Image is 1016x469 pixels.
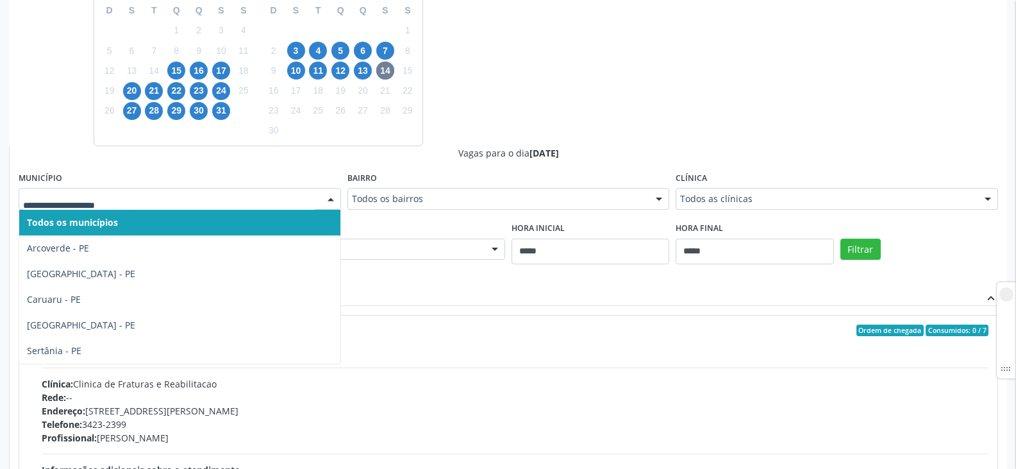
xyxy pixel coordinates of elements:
span: Endereço: [42,405,85,417]
label: Município [19,169,62,189]
span: quarta-feira, 19 de novembro de 2025 [331,82,349,100]
span: quarta-feira, 29 de outubro de 2025 [167,102,185,120]
span: sábado, 22 de novembro de 2025 [399,82,417,100]
span: quinta-feira, 9 de outubro de 2025 [190,42,208,60]
span: quarta-feira, 12 de novembro de 2025 [331,62,349,80]
span: Todos os municípios [27,216,118,228]
span: sábado, 18 de outubro de 2025 [235,62,253,80]
span: Ordem de chegada [856,325,924,336]
span: quinta-feira, 16 de outubro de 2025 [190,62,208,80]
label: Bairro [347,169,377,189]
span: Telefone: [42,418,82,431]
span: sábado, 11 de outubro de 2025 [235,42,253,60]
span: sexta-feira, 24 de outubro de 2025 [212,82,230,100]
div: Clinica de Fraturas e Reabilitacao [42,377,988,391]
span: quinta-feira, 13 de novembro de 2025 [354,62,372,80]
span: terça-feira, 11 de novembro de 2025 [309,62,327,80]
span: terça-feira, 4 de novembro de 2025 [309,42,327,60]
span: sexta-feira, 10 de outubro de 2025 [212,42,230,60]
span: domingo, 2 de novembro de 2025 [265,42,283,60]
span: Todos as clínicas [680,192,972,205]
span: terça-feira, 28 de outubro de 2025 [145,102,163,120]
span: sexta-feira, 17 de outubro de 2025 [212,62,230,80]
span: sexta-feira, 7 de novembro de 2025 [376,42,394,60]
span: Caruaru - PE [27,293,81,305]
span: terça-feira, 25 de novembro de 2025 [309,102,327,120]
span: domingo, 26 de outubro de 2025 [101,102,119,120]
div: D [262,1,285,21]
div: T [143,1,165,21]
span: domingo, 23 de novembro de 2025 [265,102,283,120]
div: S [232,1,254,21]
div: T [307,1,329,21]
div: S [396,1,419,21]
div: 3423-2399 [42,418,988,431]
span: segunda-feira, 10 de novembro de 2025 [287,62,305,80]
span: [DATE] [529,147,559,159]
label: Hora inicial [512,219,565,239]
span: Todos os bairros [352,192,644,205]
button: Filtrar [840,239,881,260]
span: sábado, 4 de outubro de 2025 [235,22,253,40]
div: -- [42,391,988,404]
span: quarta-feira, 1 de outubro de 2025 [167,22,185,40]
span: quinta-feira, 2 de outubro de 2025 [190,22,208,40]
span: quarta-feira, 15 de outubro de 2025 [167,62,185,80]
span: quarta-feira, 26 de novembro de 2025 [331,102,349,120]
div: 08:00 [42,345,988,359]
span: sábado, 29 de novembro de 2025 [399,102,417,120]
span: sábado, 25 de outubro de 2025 [235,82,253,100]
span: quarta-feira, 5 de novembro de 2025 [331,42,349,60]
span: domingo, 16 de novembro de 2025 [265,82,283,100]
span: sexta-feira, 28 de novembro de 2025 [376,102,394,120]
span: [GEOGRAPHIC_DATA] - PE [27,268,135,280]
div: D [98,1,121,21]
div: S [374,1,397,21]
span: terça-feira, 7 de outubro de 2025 [145,42,163,60]
span: Profissional: [42,432,97,444]
div: Q [188,1,210,21]
span: segunda-feira, 6 de outubro de 2025 [123,42,141,60]
span: [GEOGRAPHIC_DATA] - PE [27,319,135,331]
span: quinta-feira, 20 de novembro de 2025 [354,82,372,100]
span: domingo, 30 de novembro de 2025 [265,122,283,140]
div: Q [329,1,352,21]
i: expand_less [984,291,998,305]
span: sexta-feira, 3 de outubro de 2025 [212,22,230,40]
span: segunda-feira, 13 de outubro de 2025 [123,62,141,80]
div: Q [165,1,188,21]
div: S [285,1,307,21]
span: sexta-feira, 14 de novembro de 2025 [376,62,394,80]
span: terça-feira, 18 de novembro de 2025 [309,82,327,100]
span: quinta-feira, 30 de outubro de 2025 [190,102,208,120]
span: domingo, 5 de outubro de 2025 [101,42,119,60]
span: Arcoverde - PE [27,242,89,254]
label: Clínica [676,169,707,189]
span: segunda-feira, 24 de novembro de 2025 [287,102,305,120]
span: quarta-feira, 22 de outubro de 2025 [167,82,185,100]
span: sexta-feira, 21 de novembro de 2025 [376,82,394,100]
span: quarta-feira, 8 de outubro de 2025 [167,42,185,60]
div: S [121,1,143,21]
span: terça-feira, 21 de outubro de 2025 [145,82,163,100]
span: sábado, 1 de novembro de 2025 [399,22,417,40]
span: sexta-feira, 31 de outubro de 2025 [212,102,230,120]
span: sábado, 15 de novembro de 2025 [399,62,417,80]
span: quinta-feira, 23 de outubro de 2025 [190,82,208,100]
span: segunda-feira, 20 de outubro de 2025 [123,82,141,100]
span: quinta-feira, 6 de novembro de 2025 [354,42,372,60]
div: S [210,1,233,21]
div: Vagas para o dia [19,146,998,160]
span: segunda-feira, 17 de novembro de 2025 [287,82,305,100]
span: domingo, 12 de outubro de 2025 [101,62,119,80]
span: domingo, 9 de novembro de 2025 [265,62,283,80]
span: quinta-feira, 27 de novembro de 2025 [354,102,372,120]
span: terça-feira, 14 de outubro de 2025 [145,62,163,80]
span: domingo, 19 de outubro de 2025 [101,82,119,100]
span: Consumidos: 0 / 7 [926,325,988,336]
span: Clínica: [42,378,73,390]
div: Q [352,1,374,21]
span: sábado, 8 de novembro de 2025 [399,42,417,60]
span: Sertânia - PE [27,345,81,357]
div: [STREET_ADDRESS][PERSON_NAME] [42,404,988,418]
